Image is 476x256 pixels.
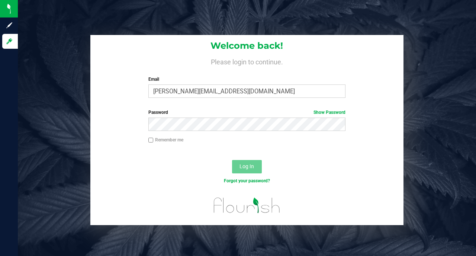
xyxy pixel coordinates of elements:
button: Log In [232,160,262,173]
h1: Welcome back! [90,41,403,51]
inline-svg: Sign up [6,22,13,29]
label: Remember me [148,137,183,143]
a: Forgot your password? [224,178,270,183]
inline-svg: Log in [6,38,13,45]
a: Show Password [313,110,345,115]
span: Password [148,110,168,115]
label: Email [148,76,346,83]
span: Log In [239,163,254,169]
input: Remember me [148,138,154,143]
h4: Please login to continue. [90,57,403,65]
img: flourish_logo.svg [208,192,286,219]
